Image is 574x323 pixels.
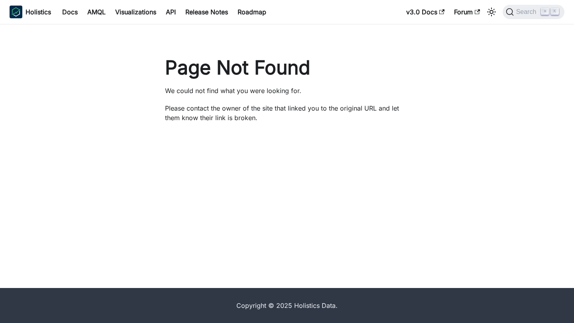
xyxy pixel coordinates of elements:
[165,103,409,123] p: Please contact the owner of the site that linked you to the original URL and let them know their ...
[503,5,564,19] button: Search (Command+K)
[10,6,51,18] a: HolisticsHolistics
[514,8,541,16] span: Search
[110,6,161,18] a: Visualizations
[26,7,51,17] b: Holistics
[83,6,110,18] a: AMQL
[541,8,549,15] kbd: ⌘
[161,6,181,18] a: API
[165,86,409,95] p: We could not find what you were looking for.
[181,6,233,18] a: Release Notes
[233,6,271,18] a: Roadmap
[401,6,449,18] a: v3.0 Docs
[165,56,409,80] h1: Page Not Found
[33,301,541,310] div: Copyright © 2025 Holistics Data.
[551,8,559,15] kbd: K
[449,6,485,18] a: Forum
[57,6,83,18] a: Docs
[485,6,498,18] button: Switch between dark and light mode (currently light mode)
[10,6,22,18] img: Holistics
